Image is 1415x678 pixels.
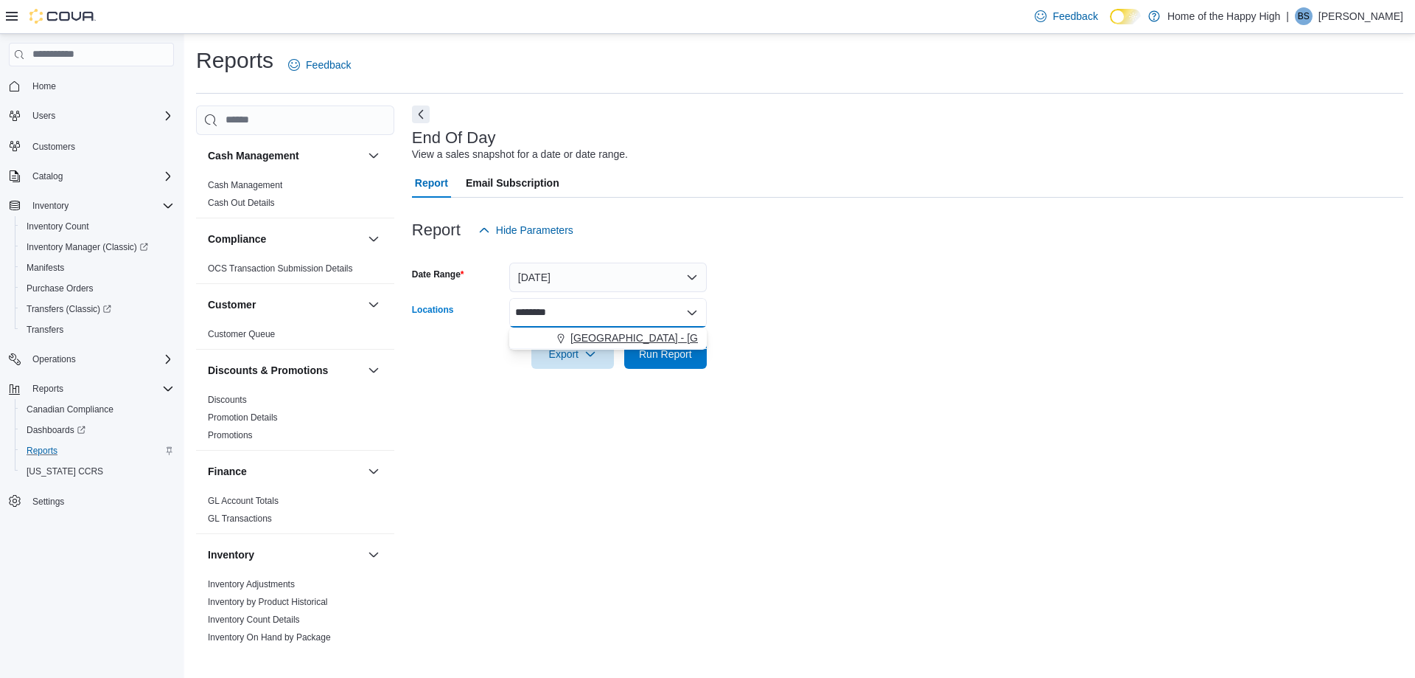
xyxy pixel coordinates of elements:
span: GL Transactions [208,513,272,525]
span: Inventory Count [21,218,174,235]
span: Settings [27,492,174,511]
label: Locations [412,304,454,316]
h3: Inventory [208,547,254,562]
a: Discounts [208,395,247,405]
span: Promotion Details [208,412,278,423]
button: Discounts & Promotions [208,363,362,378]
span: Reports [21,442,174,460]
span: Feedback [306,58,351,72]
span: Canadian Compliance [27,404,113,415]
button: Reports [15,440,180,461]
button: Operations [27,350,82,368]
button: Inventory [208,547,362,562]
span: Inventory [32,200,69,212]
span: Reports [27,380,174,398]
button: Discounts & Promotions [365,362,382,379]
a: Promotions [208,430,253,440]
span: Manifests [21,259,174,277]
button: Compliance [208,232,362,246]
h3: Customer [208,297,256,312]
span: Catalog [32,170,63,182]
button: Inventory Count [15,216,180,237]
span: Run Report [639,347,692,362]
button: [US_STATE] CCRS [15,461,180,482]
span: Catalog [27,167,174,185]
a: Customers [27,138,81,156]
a: Purchase Orders [21,280,99,297]
a: Promotion Details [208,412,278,423]
span: Operations [32,353,76,365]
p: [PERSON_NAME] [1318,7,1403,25]
button: [DATE] [509,263,707,292]
button: Customers [3,135,180,156]
a: Inventory Count [21,218,95,235]
span: Transfers [27,324,63,336]
a: Inventory Manager (Classic) [21,238,154,256]
div: Bilal Samuel-Melville [1295,7,1313,25]
span: Hide Parameters [496,223,573,238]
span: BS [1298,7,1310,25]
button: Catalog [3,166,180,187]
span: Inventory On Hand by Package [208,632,331,643]
span: [US_STATE] CCRS [27,466,103,477]
p: Home of the Happy High [1167,7,1280,25]
nav: Complex example [9,69,174,550]
a: Inventory Count Details [208,615,300,625]
button: Operations [3,349,180,370]
div: Compliance [196,260,394,283]
button: Compliance [365,230,382,248]
button: Finance [365,463,382,480]
span: Customer Queue [208,328,275,340]
span: Inventory Manager (Classic) [27,241,148,253]
span: Email Subscription [466,168,559,198]
button: [GEOGRAPHIC_DATA] - [GEOGRAPHIC_DATA] - Fire & Flower [509,328,707,349]
button: Transfers [15,319,180,340]
button: Reports [27,380,69,398]
span: Operations [27,350,174,368]
button: Catalog [27,167,69,185]
a: GL Account Totals [208,496,279,506]
div: View a sales snapshot for a date or date range. [412,147,628,162]
h3: Report [412,221,461,239]
span: Transfers (Classic) [27,303,111,315]
input: Dark Mode [1110,9,1141,24]
span: Cash Management [208,179,282,191]
span: Dashboards [21,421,174,439]
span: [GEOGRAPHIC_DATA] - [GEOGRAPHIC_DATA] - Fire & Flower [570,331,865,345]
a: Cash Out Details [208,198,275,208]
button: Inventory [3,196,180,216]
div: Customer [196,325,394,349]
button: Hide Parameters [472,215,579,245]
span: Dark Mode [1110,24,1111,25]
span: Purchase Orders [27,283,94,294]
a: Transfers (Classic) [21,300,117,318]
button: Purchase Orders [15,278,180,299]
span: Canadian Compliance [21,401,174,418]
span: Transfers (Classic) [21,300,174,318]
button: Inventory [365,546,382,564]
a: Customer Queue [208,329,275,339]
span: Feedback [1052,9,1097,24]
button: Cash Management [365,147,382,165]
a: GL Transactions [208,513,272,524]
div: Finance [196,492,394,533]
h3: Discounts & Promotions [208,363,328,378]
a: Transfers [21,321,69,339]
button: Export [531,339,614,369]
button: Customer [365,296,382,314]
span: Transfers [21,321,174,339]
a: Dashboards [15,420,180,440]
div: Choose from the following options [509,328,707,349]
button: Inventory [27,197,74,215]
h3: Cash Management [208,148,299,163]
h3: Finance [208,464,247,479]
a: Inventory Manager (Classic) [15,237,180,257]
span: Users [27,107,174,125]
span: Report [415,168,448,198]
button: Home [3,75,180,97]
span: Inventory [27,197,174,215]
button: Close list of options [686,307,698,319]
span: Dashboards [27,424,85,436]
span: Users [32,110,55,122]
h1: Reports [196,46,273,75]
